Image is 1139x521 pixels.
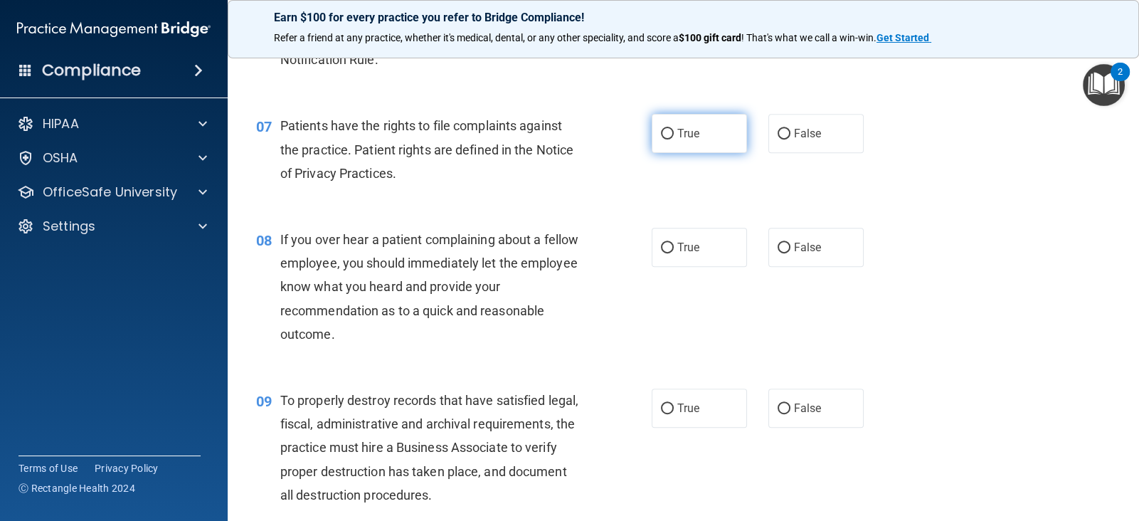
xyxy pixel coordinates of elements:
[661,404,674,414] input: True
[274,11,1093,24] p: Earn $100 for every practice you refer to Bridge Compliance!
[274,32,679,43] span: Refer a friend at any practice, whether it's medical, dental, or any other speciality, and score a
[778,243,790,253] input: False
[661,243,674,253] input: True
[18,461,78,475] a: Terms of Use
[256,393,272,410] span: 09
[256,118,272,135] span: 07
[677,241,699,254] span: True
[778,404,790,414] input: False
[876,32,929,43] strong: Get Started
[43,149,78,167] p: OSHA
[42,60,141,80] h4: Compliance
[256,232,272,249] span: 08
[17,149,207,167] a: OSHA
[280,393,578,502] span: To properly destroy records that have satisfied legal, fiscal, administrative and archival requir...
[677,401,699,415] span: True
[280,118,573,180] span: Patients have the rights to file complaints against the practice. Patient rights are defined in t...
[741,32,876,43] span: ! That's what we call a win-win.
[17,184,207,201] a: OfficeSafe University
[677,127,699,140] span: True
[280,232,578,342] span: If you over hear a patient complaining about a fellow employee, you should immediately let the em...
[43,218,95,235] p: Settings
[794,241,822,254] span: False
[794,401,822,415] span: False
[43,184,177,201] p: OfficeSafe University
[661,129,674,140] input: True
[95,461,159,475] a: Privacy Policy
[18,481,135,495] span: Ⓒ Rectangle Health 2024
[876,32,931,43] a: Get Started
[1118,72,1123,90] div: 2
[17,115,207,132] a: HIPAA
[794,127,822,140] span: False
[17,218,207,235] a: Settings
[679,32,741,43] strong: $100 gift card
[17,15,211,43] img: PMB logo
[43,115,79,132] p: HIPAA
[778,129,790,140] input: False
[1083,64,1125,106] button: Open Resource Center, 2 new notifications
